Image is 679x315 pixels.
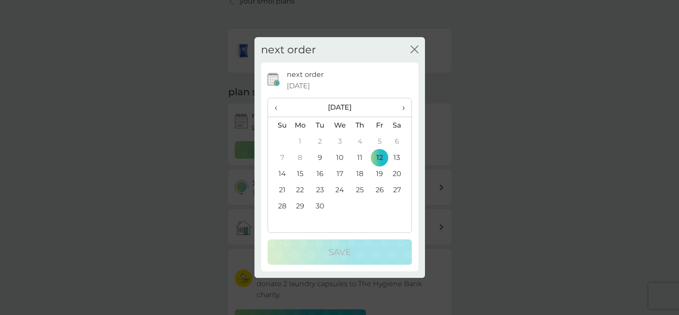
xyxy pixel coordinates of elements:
[389,149,411,166] td: 13
[287,69,324,80] p: next order
[350,149,369,166] td: 11
[350,166,369,182] td: 18
[330,182,350,198] td: 24
[268,182,290,198] td: 21
[275,98,284,117] span: ‹
[310,117,330,134] th: Tu
[330,133,350,149] td: 3
[261,44,316,56] h2: next order
[328,245,351,259] p: Save
[370,133,390,149] td: 5
[287,80,310,92] span: [DATE]
[389,133,411,149] td: 6
[396,98,404,117] span: ›
[290,98,390,117] th: [DATE]
[310,166,330,182] td: 16
[310,133,330,149] td: 2
[310,198,330,214] td: 30
[350,182,369,198] td: 25
[290,182,310,198] td: 22
[411,45,418,55] button: close
[268,198,290,214] td: 28
[268,149,290,166] td: 7
[350,133,369,149] td: 4
[310,149,330,166] td: 9
[290,133,310,149] td: 1
[370,166,390,182] td: 19
[330,149,350,166] td: 10
[290,149,310,166] td: 8
[290,198,310,214] td: 29
[389,182,411,198] td: 27
[389,166,411,182] td: 20
[370,117,390,134] th: Fr
[330,166,350,182] td: 17
[389,117,411,134] th: Sa
[268,166,290,182] td: 14
[290,166,310,182] td: 15
[268,239,412,265] button: Save
[370,182,390,198] td: 26
[330,117,350,134] th: We
[370,149,390,166] td: 12
[310,182,330,198] td: 23
[350,117,369,134] th: Th
[290,117,310,134] th: Mo
[268,117,290,134] th: Su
